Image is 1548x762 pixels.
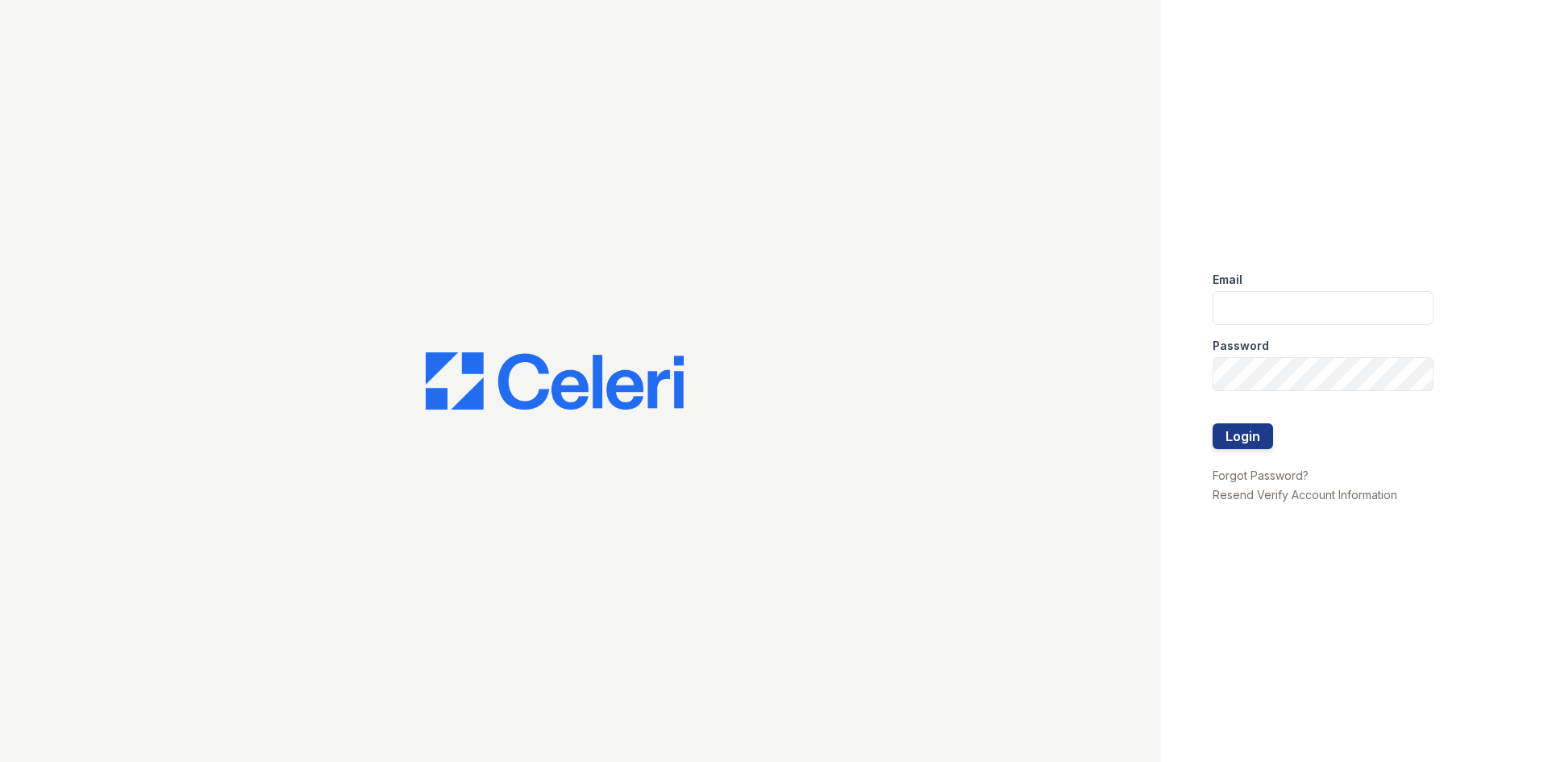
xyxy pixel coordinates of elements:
[1213,468,1309,482] a: Forgot Password?
[1213,272,1242,288] label: Email
[1213,488,1397,502] a: Resend Verify Account Information
[426,352,684,410] img: CE_Logo_Blue-a8612792a0a2168367f1c8372b55b34899dd931a85d93a1a3d3e32e68fde9ad4.png
[1213,423,1273,449] button: Login
[1213,338,1269,354] label: Password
